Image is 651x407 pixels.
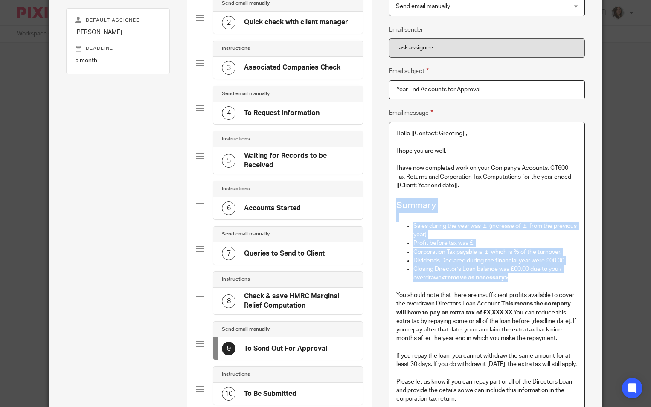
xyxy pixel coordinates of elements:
[396,3,450,9] span: Send email manually
[396,352,578,369] p: If you repay the loan, you cannot withdraw the same amount for at least 30 days. If you do withdr...
[389,66,429,76] label: Email subject
[222,16,235,29] div: 2
[389,26,423,34] label: Email sender
[222,136,250,142] h4: Instructions
[396,147,578,155] p: I hope you are well.
[389,80,585,99] input: Subject
[396,198,578,213] h2: Summary
[396,378,578,404] p: Please let us know if you can repay part or all of the Directors Loan and provide the details so ...
[396,164,578,190] p: I have now completed work on your Company's Accounts, CT600 Tax Returns and Corporation Tax Compu...
[222,154,235,168] div: 5
[222,247,235,260] div: 7
[222,61,235,75] div: 3
[75,56,161,65] p: 5 month
[244,18,348,27] h4: Quick check with client manager
[413,222,578,239] p: Sales during the year was ￡ (increase of ￡ from the previous year)
[222,371,250,378] h4: Instructions
[75,45,161,52] p: Deadline
[413,265,578,282] p: Closing Director’s Loan balance was £00.00 due to you / overdrawn
[244,204,301,213] h4: Accounts Started
[396,301,572,315] strong: This means the company will have to pay an extra tax of £X,XXX.XX.
[413,256,578,265] p: Dividends Declared during the financial year were £00.00
[75,28,161,37] p: [PERSON_NAME]
[244,344,327,353] h4: To Send Out For Approval
[222,231,270,238] h4: Send email manually
[244,249,325,258] h4: Queries to Send to Client
[222,326,270,333] h4: Send email manually
[222,276,250,283] h4: Instructions
[244,390,296,398] h4: To Be Submitted
[222,186,250,192] h4: Instructions
[222,90,270,97] h4: Send email manually
[244,109,320,118] h4: To Request Information
[222,342,235,355] div: 9
[413,248,578,256] p: Corporation Tax payable is ￡ which is % of the turnover.
[222,201,235,215] div: 6
[396,291,578,343] p: You should note that there are insufficient profits available to cover the overdrawn Directors Lo...
[222,106,235,120] div: 4
[222,294,235,308] div: 8
[396,129,578,138] p: Hello [[Contact: Greeting]],
[244,63,340,72] h4: Associated Companies Check
[389,108,433,118] label: Email message
[244,292,354,310] h4: Check & save HMRC Marginal Relief Computation
[75,17,161,24] p: Default assignee
[222,387,235,401] div: 10
[222,45,250,52] h4: Instructions
[413,239,578,247] p: Profit before tax was £.
[244,151,354,170] h4: Waiting for Records to be Received
[442,275,508,281] strong: <remove as necessary>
